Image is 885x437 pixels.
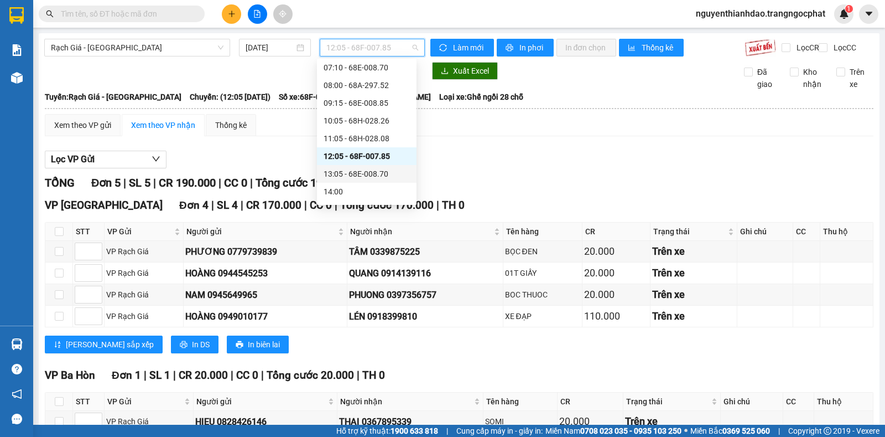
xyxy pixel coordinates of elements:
span: CC 0 [310,199,332,212]
button: printerIn DS [171,336,218,353]
th: Tên hàng [483,393,558,411]
div: 20.000 [584,265,648,281]
span: Miền Nam [545,425,681,437]
div: 20.000 [584,287,648,302]
span: search [46,10,54,18]
span: printer [236,341,243,349]
div: TÂM 0339875225 [349,245,501,259]
span: Làm mới [453,42,485,54]
div: HIEU 0828426146 [195,415,335,429]
div: 20.000 [559,414,621,429]
span: | [335,199,337,212]
div: HOÀNG 0944545253 [185,266,345,280]
th: Ghi chú [721,393,783,411]
img: warehouse-icon [11,72,23,84]
div: Xem theo VP gửi [54,119,111,131]
span: Loại xe: Ghế ngồi 28 chỗ [439,91,523,103]
span: Hỗ trợ kỹ thuật: [336,425,438,437]
span: Đơn 4 [179,199,209,212]
td: VP Rạch Giá [105,241,184,263]
span: Kho nhận [799,66,827,90]
b: Tuyến: Rạch Giá - [GEOGRAPHIC_DATA] [45,92,181,101]
input: 11/10/2025 [246,42,295,54]
span: question-circle [12,364,22,374]
td: VP Rạch Giá [105,263,184,284]
span: Lọc VP Gửi [51,152,95,166]
div: 10:05 - 68H-028.26 [324,115,410,127]
span: TỔNG [45,176,75,189]
span: | [261,369,264,382]
div: 09:15 - 68E-008.85 [324,97,410,109]
span: Tổng cước 190.000 [256,176,350,189]
span: In DS [192,338,210,351]
span: TH 0 [442,199,465,212]
span: | [153,176,156,189]
div: Trên xe [652,244,735,259]
span: In biên lai [248,338,280,351]
div: HOÀNG 0949010177 [185,310,345,323]
div: VP Rạch Giá [106,245,181,258]
span: | [144,369,147,382]
span: file-add [253,10,261,18]
th: CR [558,393,623,411]
strong: 1900 633 818 [391,426,438,435]
span: notification [12,389,22,399]
div: XE ĐẠP [505,310,580,322]
img: warehouse-icon [11,338,23,350]
span: Chuyến: (12:05 [DATE]) [190,91,270,103]
span: | [357,369,360,382]
span: [PERSON_NAME] sắp xếp [66,338,154,351]
span: | [173,369,176,382]
span: printer [506,44,515,53]
td: VP Rạch Giá [105,411,194,433]
span: aim [279,10,287,18]
div: Xem theo VP nhận [131,119,195,131]
span: | [304,199,307,212]
div: VP Rạch Giá [106,415,191,428]
span: CC 0 [236,369,258,382]
td: VP Rạch Giá [105,306,184,327]
button: plus [222,4,241,24]
div: Trên xe [625,414,719,429]
div: 07:10 - 68E-008.70 [324,61,410,74]
span: 12:05 - 68F-007.85 [326,39,418,56]
span: VP Gửi [107,395,182,408]
div: VP Rạch Giá [106,310,181,322]
div: 110.000 [584,309,648,324]
span: Miền Bắc [690,425,770,437]
button: syncLàm mới [430,39,494,56]
div: SOMI [485,415,555,428]
div: NAM 0945649965 [185,288,345,302]
span: Người gửi [196,395,326,408]
span: plus [228,10,236,18]
span: sync [439,44,449,53]
button: file-add [248,4,267,24]
th: STT [73,393,105,411]
span: VP Ba Hòn [45,369,95,382]
span: Lọc CC [829,42,858,54]
th: Thu hộ [820,223,873,241]
span: VP Gửi [107,225,172,238]
span: Rạch Giá - Hà Tiên [51,39,223,56]
span: message [12,414,22,424]
th: CC [793,223,821,241]
div: 14:00 [324,186,410,198]
span: CR 170.000 [246,199,301,212]
span: nguyenthianhdao.trangngocphat [687,7,834,20]
span: SL 1 [149,369,170,382]
button: In đơn chọn [556,39,617,56]
span: Trạng thái [626,395,709,408]
span: CR 190.000 [159,176,216,189]
span: | [211,199,214,212]
div: PHƯƠNG 0779739839 [185,245,345,259]
button: aim [273,4,293,24]
strong: 0369 525 060 [722,426,770,435]
span: | [241,199,243,212]
span: Đơn 1 [112,369,141,382]
span: Người gửi [186,225,335,238]
div: PHUONG 0397356757 [349,288,501,302]
span: caret-down [864,9,874,19]
div: 01T GIẤY [505,267,580,279]
span: Cung cấp máy in - giấy in: [456,425,543,437]
div: Trên xe [652,265,735,281]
